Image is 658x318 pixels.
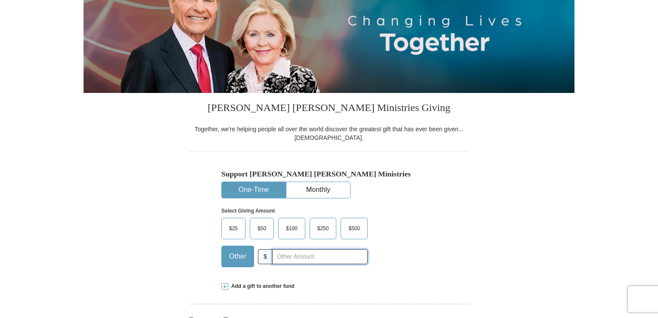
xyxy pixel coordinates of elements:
[221,208,275,214] strong: Select Giving Amount
[225,222,242,235] span: $25
[222,182,286,198] button: One-Time
[258,249,273,264] span: $
[225,250,251,263] span: Other
[189,125,469,142] div: Together, we're helping people all over the world discover the greatest gift that has ever been g...
[253,222,270,235] span: $50
[313,222,333,235] span: $250
[189,93,469,125] h3: [PERSON_NAME] [PERSON_NAME] Ministries Giving
[228,283,295,290] span: Add a gift to another fund
[272,249,368,264] input: Other Amount
[221,170,437,179] h5: Support [PERSON_NAME] [PERSON_NAME] Ministries
[286,182,350,198] button: Monthly
[344,222,364,235] span: $500
[282,222,302,235] span: $100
